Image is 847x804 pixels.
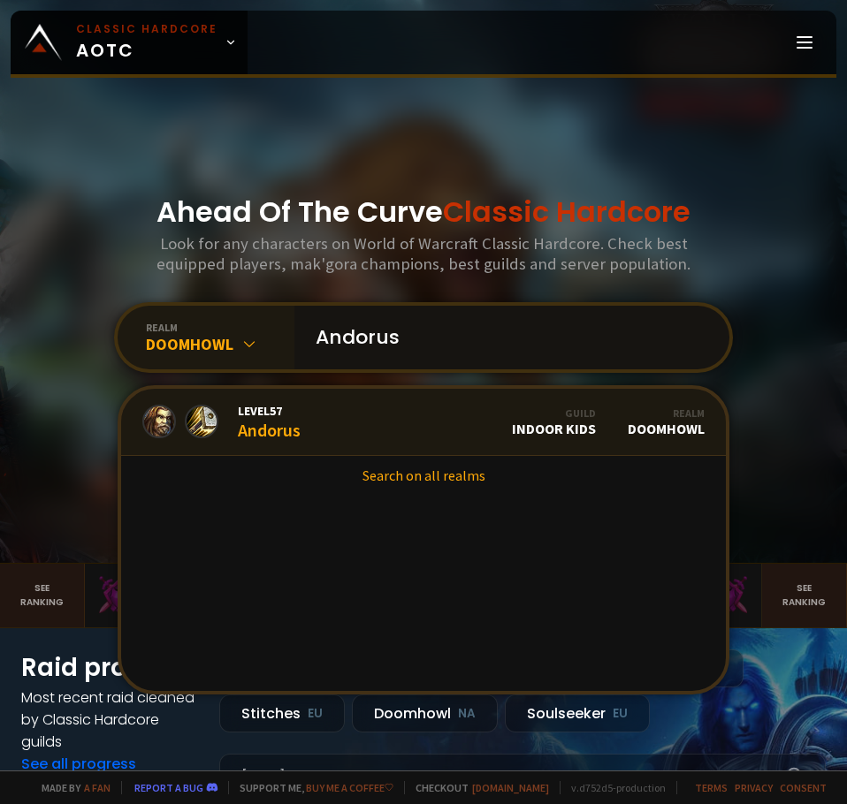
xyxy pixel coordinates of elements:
span: Support me, [228,781,393,794]
a: Terms [695,781,728,794]
span: Classic Hardcore [443,192,691,231]
span: Made by [31,781,111,794]
a: Privacy [735,781,773,794]
div: Mak'Gora [95,574,243,593]
div: realm [146,321,294,334]
small: EU [613,705,628,723]
div: Stitches [219,694,345,732]
div: Soulseeker [505,694,650,732]
a: See all progress [21,754,136,774]
small: NA [458,705,476,723]
div: Guild [512,406,596,420]
div: Indoor Kids [512,406,596,437]
h1: Ahead Of The Curve [156,191,691,233]
div: Andorus [238,403,301,441]
a: Report a bug [134,781,203,794]
a: Classic HardcoreAOTC [11,11,248,74]
input: Search a character... [305,306,708,369]
a: Search on all realms [121,456,726,495]
div: Doomhowl [628,406,705,437]
small: Classic Hardcore [76,21,217,37]
div: Realm [628,406,705,420]
a: Consent [780,781,827,794]
a: Seeranking [762,564,847,627]
a: [DOMAIN_NAME] [472,781,549,794]
div: Doomhowl [352,694,498,732]
a: Mak'Gora#2Rivench100 [85,564,255,627]
span: Level 57 [238,403,301,419]
h4: Most recent raid cleaned by Classic Hardcore guilds [21,686,198,753]
span: Checkout [404,781,549,794]
span: AOTC [76,21,217,64]
span: v. d752d5 - production [560,781,666,794]
a: [DATE]zgpetri on godDefias Pillager8 /90 [219,754,826,800]
a: a fan [84,781,111,794]
small: EU [308,705,323,723]
div: Doomhowl [146,334,294,354]
h3: Look for any characters on World of Warcraft Classic Hardcore. Check best equipped players, mak'g... [127,233,721,274]
a: Level57AndorusGuildIndoor KidsRealmDoomhowl [121,389,726,456]
a: Buy me a coffee [306,781,393,794]
h1: Raid progress [21,649,198,686]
